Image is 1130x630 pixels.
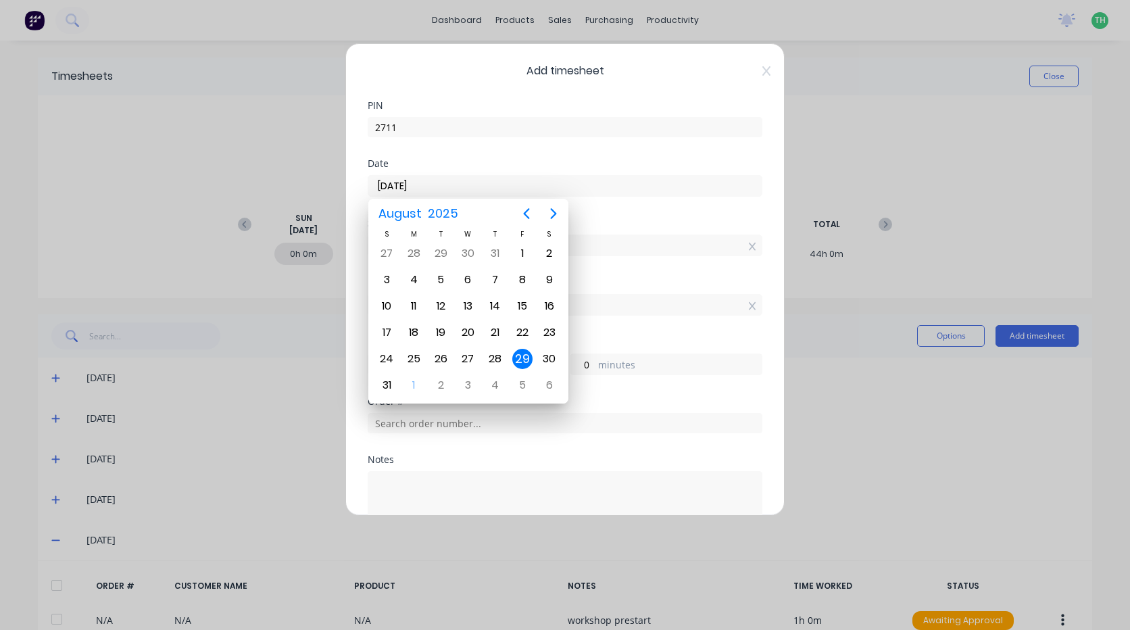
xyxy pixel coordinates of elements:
[509,228,536,240] div: F
[403,375,424,395] div: Today, Monday, September 1, 2025
[539,243,560,264] div: Saturday, August 2, 2025
[431,375,451,395] div: Tuesday, September 2, 2025
[427,228,454,240] div: T
[376,270,397,290] div: Sunday, August 3, 2025
[431,349,451,369] div: Tuesday, August 26, 2025
[376,322,397,343] div: Sunday, August 17, 2025
[368,413,762,433] input: Search order number...
[539,349,560,369] div: Saturday, August 30, 2025
[403,270,424,290] div: Monday, August 4, 2025
[571,354,595,374] input: 0
[512,270,533,290] div: Friday, August 8, 2025
[403,349,424,369] div: Monday, August 25, 2025
[540,200,567,227] button: Next page
[368,159,762,168] div: Date
[485,349,506,369] div: Thursday, August 28, 2025
[368,218,762,228] div: Start time
[431,243,451,264] div: Tuesday, July 29, 2025
[539,322,560,343] div: Saturday, August 23, 2025
[403,322,424,343] div: Monday, August 18, 2025
[512,243,533,264] div: Friday, August 1, 2025
[458,322,478,343] div: Wednesday, August 20, 2025
[458,349,478,369] div: Wednesday, August 27, 2025
[458,375,478,395] div: Wednesday, September 3, 2025
[598,358,762,374] label: minutes
[485,243,506,264] div: Thursday, July 31, 2025
[485,322,506,343] div: Thursday, August 21, 2025
[539,375,560,395] div: Saturday, September 6, 2025
[539,270,560,290] div: Saturday, August 9, 2025
[485,375,506,395] div: Thursday, September 4, 2025
[400,228,427,240] div: M
[431,296,451,316] div: Tuesday, August 12, 2025
[368,397,762,406] div: Order #
[454,228,481,240] div: W
[373,228,400,240] div: S
[368,117,762,137] input: Enter PIN
[458,270,478,290] div: Wednesday, August 6, 2025
[376,375,397,395] div: Sunday, August 31, 2025
[376,349,397,369] div: Sunday, August 24, 2025
[368,337,762,347] div: Hours worked
[536,228,563,240] div: S
[513,200,540,227] button: Previous page
[403,296,424,316] div: Monday, August 11, 2025
[376,243,397,264] div: Sunday, July 27, 2025
[368,455,762,464] div: Notes
[485,270,506,290] div: Thursday, August 7, 2025
[431,270,451,290] div: Tuesday, August 5, 2025
[368,101,762,110] div: PIN
[482,228,509,240] div: T
[512,349,533,369] div: Friday, August 29, 2025
[375,201,424,226] span: August
[485,296,506,316] div: Thursday, August 14, 2025
[512,296,533,316] div: Friday, August 15, 2025
[512,322,533,343] div: Friday, August 22, 2025
[370,201,466,226] button: August2025
[368,63,762,79] span: Add timesheet
[458,243,478,264] div: Wednesday, July 30, 2025
[376,296,397,316] div: Sunday, August 10, 2025
[539,296,560,316] div: Saturday, August 16, 2025
[431,322,451,343] div: Tuesday, August 19, 2025
[512,375,533,395] div: Friday, September 5, 2025
[368,278,762,287] div: Finish time
[458,296,478,316] div: Wednesday, August 13, 2025
[403,243,424,264] div: Monday, July 28, 2025
[424,201,461,226] span: 2025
